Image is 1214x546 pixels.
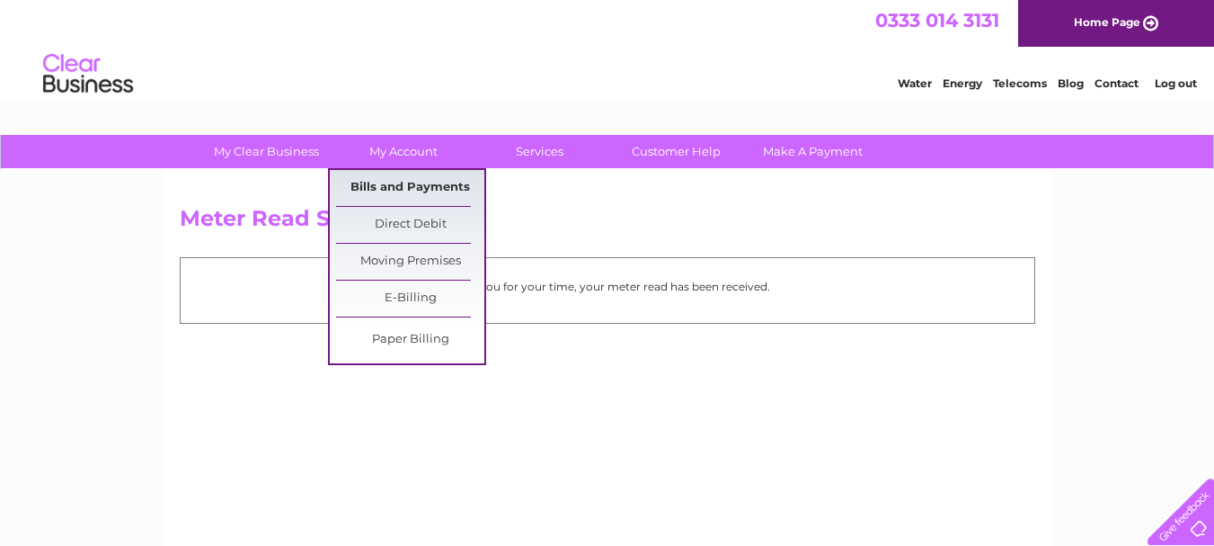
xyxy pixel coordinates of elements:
a: Services [465,135,614,168]
a: Make A Payment [739,135,887,168]
div: Clear Business is a trading name of Verastar Limited (registered in [GEOGRAPHIC_DATA] No. 3667643... [183,10,1032,87]
a: 0333 014 3131 [875,9,999,31]
a: E-Billing [336,281,484,317]
p: Thank you for your time, your meter read has been received. [190,278,1025,295]
a: Telecoms [993,76,1047,90]
a: Direct Debit [336,207,484,243]
a: Moving Premises [336,244,484,280]
a: My Clear Business [192,135,341,168]
img: logo.png [42,47,134,102]
a: Contact [1094,76,1139,90]
a: Energy [943,76,982,90]
a: Customer Help [602,135,750,168]
a: Paper Billing [336,322,484,358]
a: Log out [1155,76,1197,90]
a: Water [898,76,932,90]
a: Bills and Payments [336,170,484,206]
a: Blog [1058,76,1084,90]
h2: Meter Read Submitted [180,206,1035,240]
a: My Account [329,135,477,168]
